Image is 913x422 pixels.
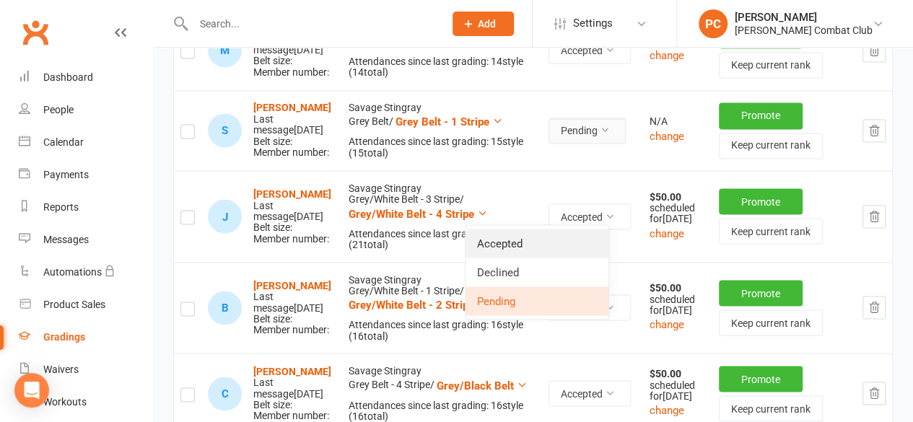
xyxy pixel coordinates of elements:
[396,113,503,131] button: Grey Belt - 1 Stripe
[253,291,336,313] div: Last message [DATE]
[650,368,705,401] div: scheduled for [DATE]
[253,200,336,222] div: Last message [DATE]
[208,377,242,410] div: Caleb Wright
[19,386,152,418] a: Workouts
[43,234,89,245] div: Messages
[650,190,681,202] strong: $50.00
[19,191,152,224] a: Reports
[349,205,488,222] button: Grey/White Belt - 4 Stripe
[466,229,608,258] a: Accepted
[719,366,803,392] button: Promote
[719,309,823,335] button: Keep current rank
[253,280,336,335] div: Belt size: Member number:
[549,203,631,229] button: Accepted
[719,218,823,244] button: Keep current rank
[253,22,336,78] div: Belt size: Member number:
[349,400,536,422] div: Attendances since last grading: 16 style ( 16 total)
[43,266,102,278] div: Automations
[19,321,152,353] a: Gradings
[549,118,626,144] button: Pending
[650,224,684,242] button: change
[43,71,93,83] div: Dashboard
[43,364,79,375] div: Waivers
[650,401,684,418] button: change
[719,188,803,214] button: Promote
[349,56,536,79] div: Attendances since last grading: 14 style ( 14 total)
[253,188,331,199] a: [PERSON_NAME]
[453,12,514,36] button: Add
[253,279,331,291] a: [PERSON_NAME]
[253,102,331,113] a: [PERSON_NAME]
[253,114,336,136] div: Last message [DATE]
[349,228,536,250] div: Attendances since last grading: 20 style ( 21 total)
[466,286,608,315] a: Pending
[349,296,488,313] button: Grey/White Belt - 2 Stripe
[549,38,631,63] button: Accepted
[650,191,705,224] div: scheduled for [DATE]
[253,102,336,158] div: Belt size: Member number:
[437,377,528,394] button: Grey/Black Belt
[19,353,152,386] a: Waivers
[19,289,152,321] a: Product Sales
[349,136,536,159] div: Attendances since last grading: 15 style ( 15 total)
[650,128,684,145] button: change
[719,133,823,159] button: Keep current rank
[19,94,152,126] a: People
[342,262,542,353] td: Savage Stingray Grey/White Belt - 1 Stripe /
[208,33,242,67] div: Mason Tennent
[699,9,728,38] div: PC
[349,207,474,220] span: Grey/White Belt - 4 Stripe
[650,367,681,379] strong: $50.00
[43,104,74,115] div: People
[719,52,823,78] button: Keep current rank
[349,298,474,311] span: Grey/White Belt - 2 Stripe
[478,18,496,30] span: Add
[650,47,684,64] button: change
[43,331,85,343] div: Gradings
[573,7,613,40] span: Settings
[43,201,79,213] div: Reports
[650,116,705,127] div: N/A
[208,199,242,233] div: Jayden Williams
[43,396,87,408] div: Workouts
[253,188,336,244] div: Belt size: Member number:
[650,282,705,315] div: scheduled for [DATE]
[342,90,542,170] td: Savage Stingray Grey Belt /
[650,315,684,333] button: change
[466,258,608,286] a: Declined
[19,224,152,256] a: Messages
[650,281,681,293] strong: $50.00
[208,291,242,325] div: Bryson Wright
[719,395,823,421] button: Keep current rank
[43,299,105,310] div: Product Sales
[342,170,542,262] td: Savage Stingray Grey/White Belt - 3 Stripe /
[342,10,542,90] td: Savage Stingray Grey Belt /
[17,14,53,50] a: Clubworx
[253,366,336,421] div: Belt size: Member number:
[208,113,242,147] div: Savannah Tennent
[14,373,49,408] div: Open Intercom Messenger
[19,159,152,191] a: Payments
[253,365,331,377] a: [PERSON_NAME]
[189,14,434,34] input: Search...
[19,61,152,94] a: Dashboard
[19,256,152,289] a: Automations
[735,24,873,37] div: [PERSON_NAME] Combat Club
[349,319,536,341] div: Attendances since last grading: 16 style ( 16 total)
[437,379,514,392] span: Grey/Black Belt
[719,280,803,306] button: Promote
[43,169,89,180] div: Payments
[735,11,873,24] div: [PERSON_NAME]
[719,102,803,128] button: Promote
[549,380,631,406] button: Accepted
[396,115,489,128] span: Grey Belt - 1 Stripe
[19,126,152,159] a: Calendar
[43,136,84,148] div: Calendar
[253,377,336,399] div: Last message [DATE]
